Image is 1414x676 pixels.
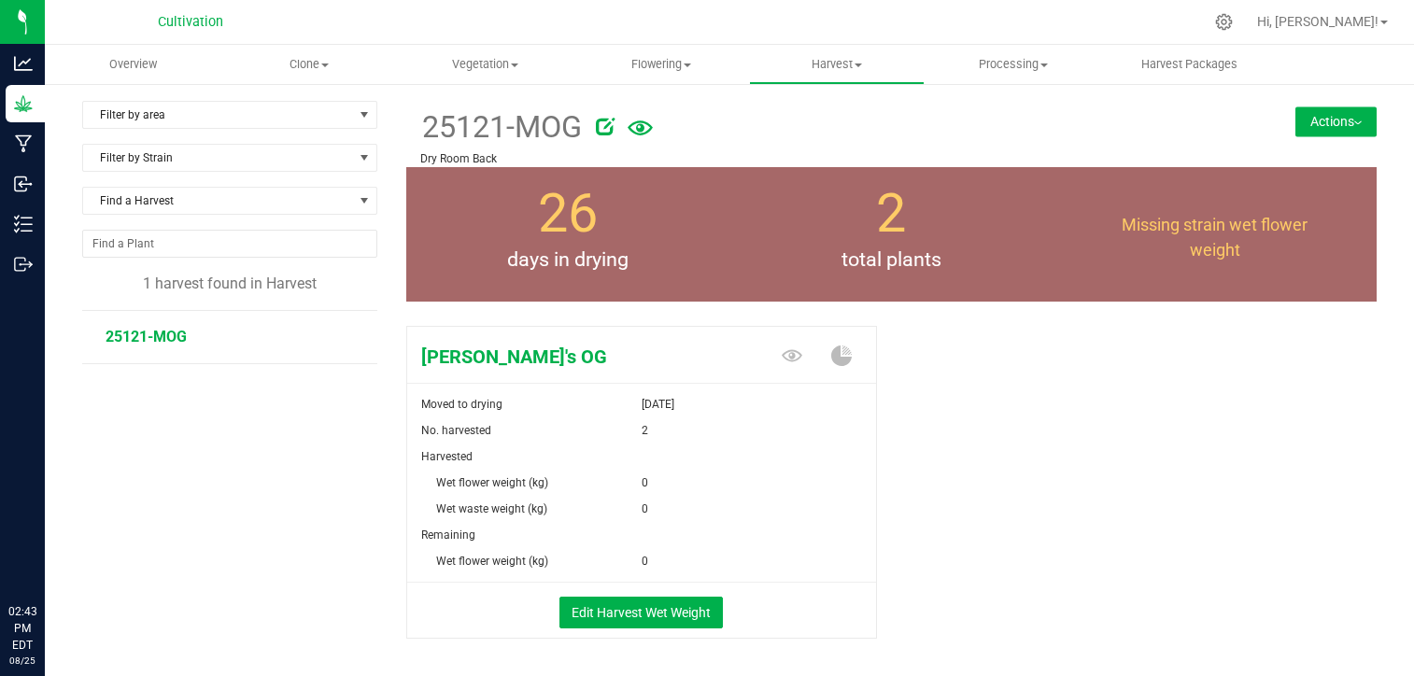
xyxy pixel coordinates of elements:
input: NO DATA FOUND [83,231,376,257]
span: Harvest Packages [1116,56,1263,73]
span: Harvested [421,450,473,463]
span: 2 [642,417,648,444]
span: No. harvested [421,424,491,437]
span: Hi, [PERSON_NAME]! [1257,14,1379,29]
span: Manny's OG [407,343,718,371]
p: 02:43 PM EDT [8,603,36,654]
span: Filter by Strain [83,145,353,171]
a: Harvest Packages [1101,45,1277,84]
inline-svg: Inventory [14,215,33,233]
inline-svg: Inbound [14,175,33,193]
span: Vegetation [398,56,572,73]
group-info-box: Days in drying [420,167,716,302]
span: Filter by area [83,102,353,128]
span: Flowering [573,56,747,73]
span: 0 [642,548,648,574]
p: Dry Room Back [420,150,1201,167]
span: Clone [221,56,395,73]
div: Manage settings [1212,13,1236,31]
span: 0 [642,496,648,522]
span: 0 [642,470,648,496]
button: Actions [1295,106,1377,136]
span: Harvest [750,56,924,73]
inline-svg: Manufacturing [14,134,33,153]
a: Harvest [749,45,925,84]
span: Overview [84,56,182,73]
span: total plants [729,246,1053,275]
span: Find a Harvest [83,188,353,214]
a: Overview [45,45,220,84]
a: Vegetation [397,45,573,84]
group-info-box: Average wet flower weight [1068,167,1364,302]
span: 25121-MOG [106,328,187,345]
div: 1 harvest found in Harvest [82,273,377,295]
span: Wet flower weight (kg) [436,555,548,568]
span: Wet waste weight (kg) [436,502,547,515]
span: Missing strain wet flower weight [1122,215,1308,260]
inline-svg: Grow [14,94,33,113]
group-info-box: Total number of plants [743,167,1039,302]
a: Clone [220,45,396,84]
span: Remaining [421,528,475,542]
span: [DATE] [642,391,674,417]
span: Wet flower weight (kg) [436,476,548,489]
inline-svg: Analytics [14,54,33,73]
span: 25121-MOG [420,105,583,150]
iframe: Resource center [19,527,75,583]
a: Processing [925,45,1100,84]
span: Cultivation [158,14,223,30]
inline-svg: Outbound [14,255,33,274]
a: Flowering [573,45,748,84]
span: Moved to drying [421,398,502,411]
span: 2 [876,182,906,245]
span: select [352,102,375,128]
p: 08/25 [8,654,36,668]
span: Processing [926,56,1099,73]
button: Edit Harvest Wet Weight [559,597,723,628]
span: 26 [538,182,598,245]
span: days in drying [406,246,730,275]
